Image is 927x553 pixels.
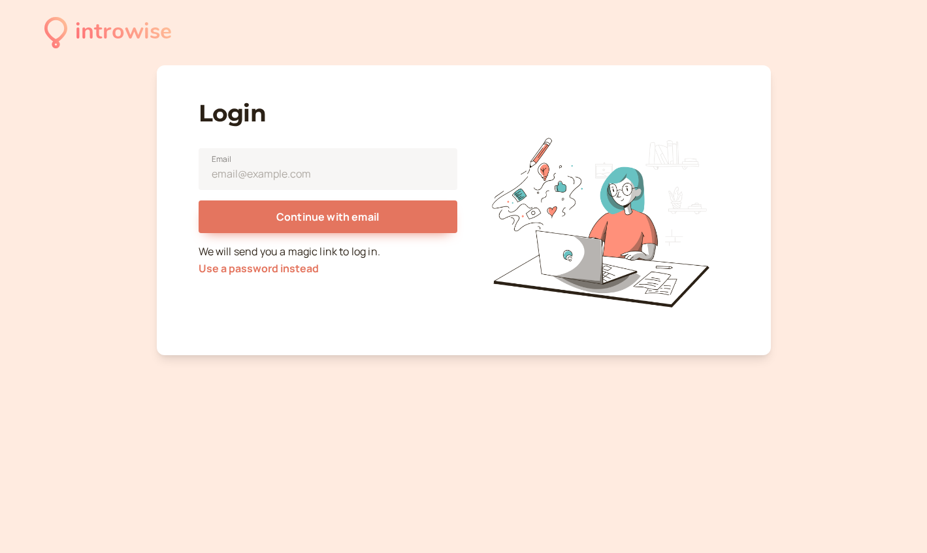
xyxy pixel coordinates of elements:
[199,148,457,190] input: Email
[75,14,172,50] div: introwise
[44,14,172,50] a: introwise
[199,244,457,277] p: We will send you a magic link to log in.
[276,210,379,224] span: Continue with email
[199,99,457,127] h1: Login
[212,153,232,166] span: Email
[199,262,319,274] button: Use a password instead
[199,200,457,233] button: Continue with email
